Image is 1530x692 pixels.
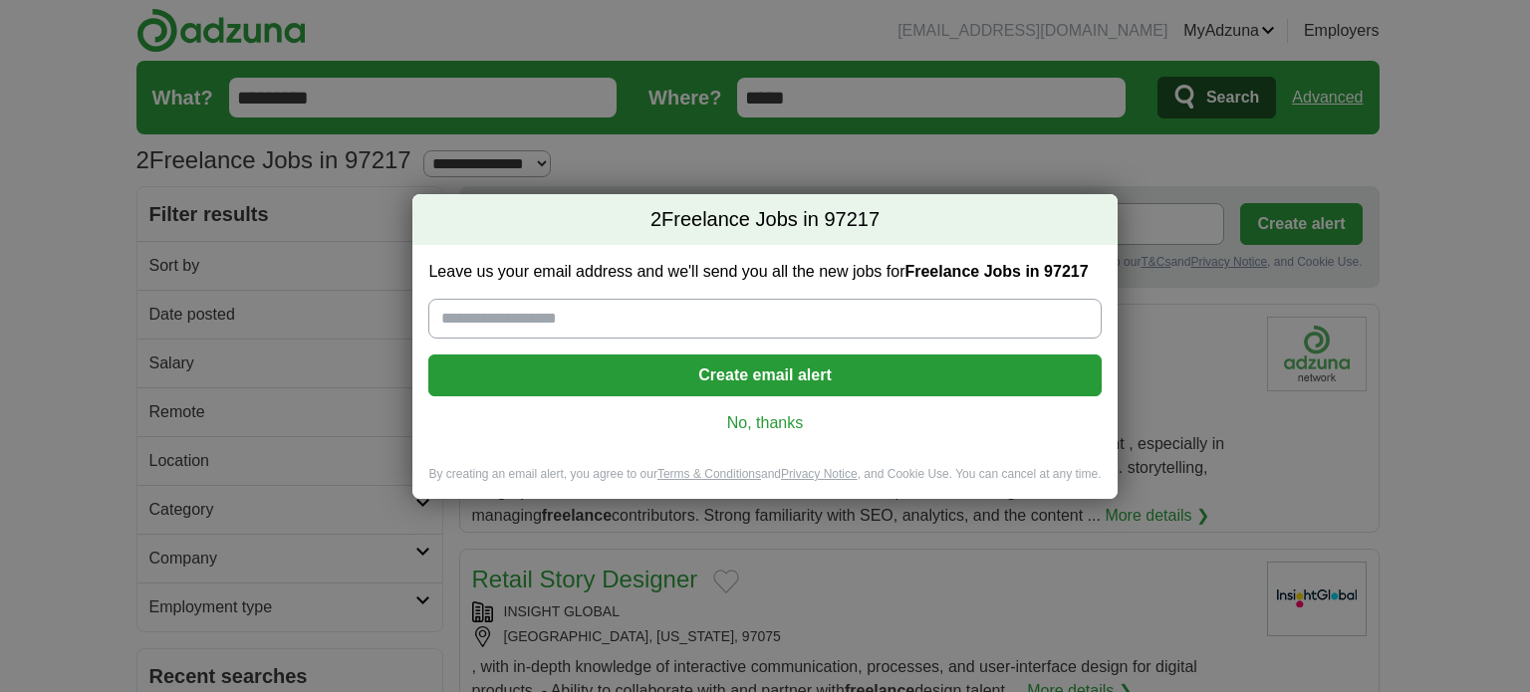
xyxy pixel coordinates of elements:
[444,412,1085,434] a: No, thanks
[657,467,761,481] a: Terms & Conditions
[412,466,1117,499] div: By creating an email alert, you agree to our and , and Cookie Use. You can cancel at any time.
[904,263,1088,280] strong: Freelance Jobs in 97217
[428,354,1101,396] button: Create email alert
[650,206,661,234] span: 2
[412,194,1117,246] h2: Freelance Jobs in 97217
[428,261,1101,283] label: Leave us your email address and we'll send you all the new jobs for
[781,467,858,481] a: Privacy Notice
